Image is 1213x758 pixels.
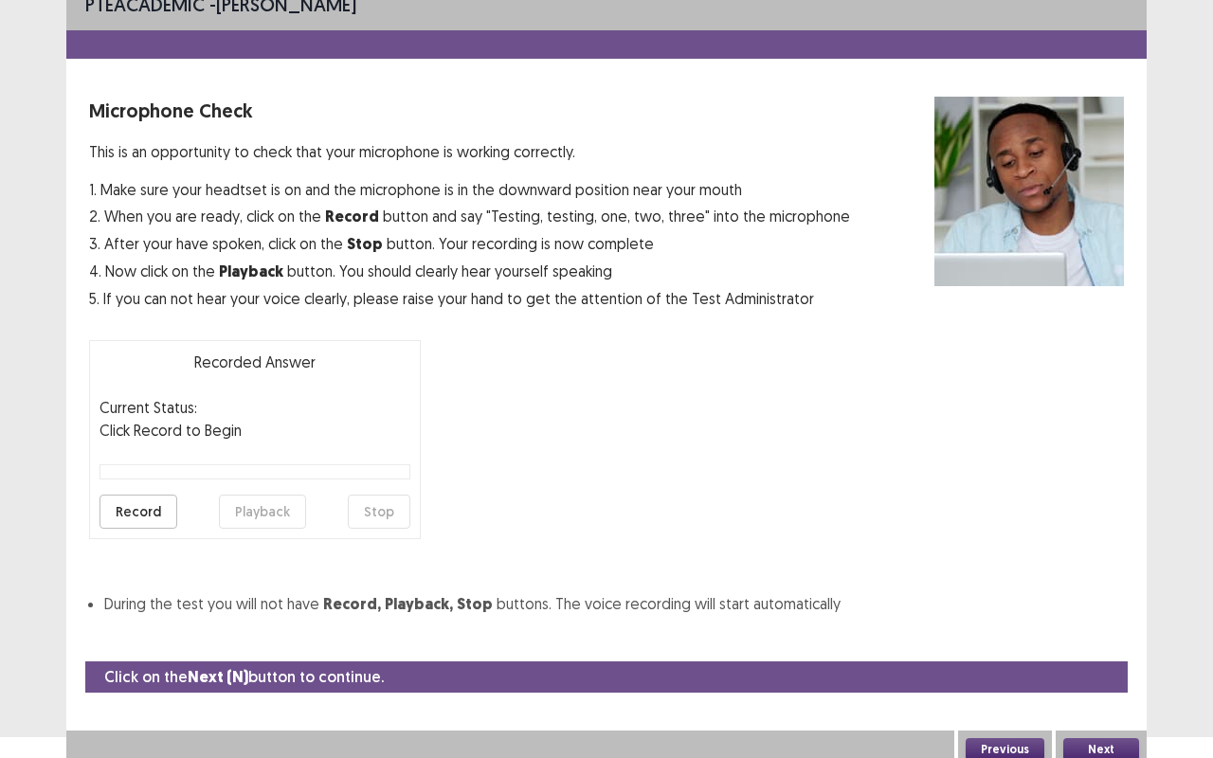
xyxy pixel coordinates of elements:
p: Current Status: [100,396,197,419]
strong: Playback, [385,594,453,614]
p: 4. Now click on the button. You should clearly hear yourself speaking [89,260,850,283]
p: 1. Make sure your headtset is on and the microphone is in the downward position near your mouth [89,178,850,201]
button: Record [100,495,177,529]
strong: Stop [347,234,383,254]
p: This is an opportunity to check that your microphone is working correctly. [89,140,850,163]
strong: Playback [219,262,283,281]
p: Click Record to Begin [100,419,410,442]
li: During the test you will not have buttons. The voice recording will start automatically [104,592,1124,616]
p: 3. After your have spoken, click on the button. Your recording is now complete [89,232,850,256]
strong: Record, [323,594,381,614]
p: Click on the button to continue. [104,665,384,689]
strong: Next (N) [188,667,248,687]
p: Microphone Check [89,97,850,125]
strong: Stop [457,594,493,614]
img: microphone check [934,97,1124,286]
strong: Record [325,207,379,226]
p: 5. If you can not hear your voice clearly, please raise your hand to get the attention of the Tes... [89,287,850,310]
p: 2. When you are ready, click on the button and say "Testing, testing, one, two, three" into the m... [89,205,850,228]
button: Playback [219,495,306,529]
button: Stop [348,495,410,529]
p: Recorded Answer [100,351,410,373]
